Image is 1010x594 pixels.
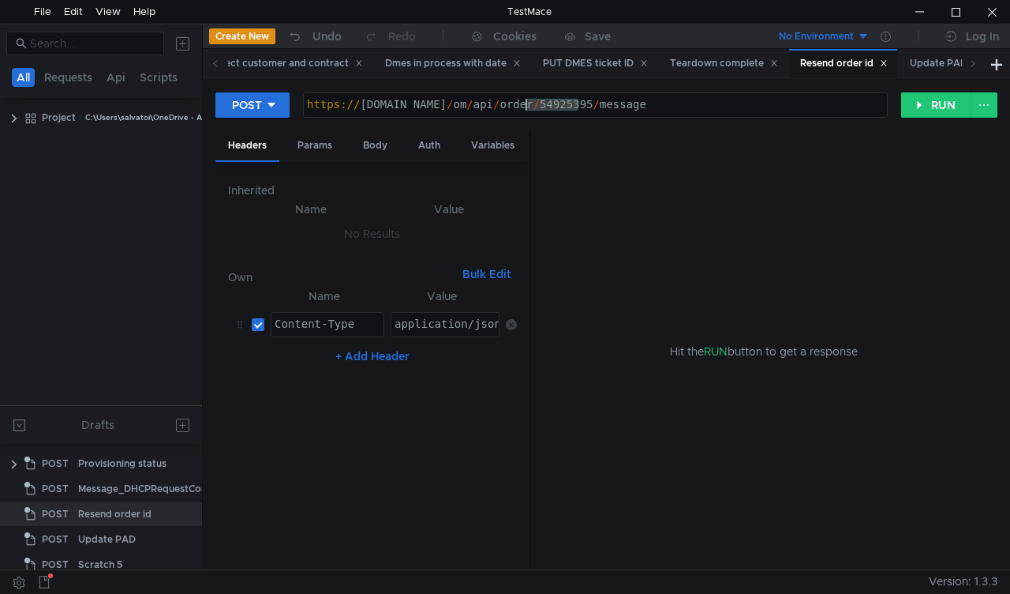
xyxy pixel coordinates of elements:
div: Scratch 5 [78,553,122,577]
button: Api [102,68,130,87]
button: All [12,68,35,87]
button: RUN [901,92,971,118]
button: POST [215,92,290,118]
div: C:\Users\salvatoi\OneDrive - AMDOCS\Backup Folders\Documents\testmace\Project [85,106,405,130]
div: Auth [406,131,453,160]
span: POST [42,502,69,526]
span: POST [42,553,69,577]
div: Body [350,131,400,160]
div: Teardown complete [670,55,778,72]
div: Provisioning status [78,452,166,476]
button: Redo [353,24,427,48]
button: Requests [39,68,97,87]
div: POST [232,96,262,114]
nz-embed-empty: No Results [344,227,400,241]
span: RUN [704,344,728,359]
div: Message_DHCPRequestCompleted [78,477,240,501]
div: Resend order id [78,502,151,526]
span: POST [42,528,69,551]
th: Value [381,200,517,219]
div: No Environment [779,29,854,44]
button: Create New [209,28,275,44]
th: Value [384,287,499,306]
div: Void order and disconnect customer and contract [117,55,363,72]
div: Variables [458,131,527,160]
div: Drafts [81,415,114,434]
div: Undo [312,27,342,46]
div: Cookies [493,27,537,46]
div: Update PAD [78,528,136,551]
h6: Inherited [228,181,517,200]
div: PUT DMES ticket ID [543,55,648,72]
button: No Environment [760,24,870,49]
button: Bulk Edit [456,265,517,284]
div: Save [585,31,611,42]
th: Name [264,287,384,306]
div: Update PAD [910,55,982,72]
button: + Add Header [329,347,416,366]
span: Hit the button to get a response [670,343,858,360]
h6: Own [228,268,456,287]
th: Name [241,200,381,219]
button: Undo [275,24,353,48]
span: POST [42,452,69,476]
div: Project [42,106,76,130]
div: Resend order id [800,55,888,72]
div: Redo [388,27,416,46]
div: Log In [966,27,999,46]
div: Dmes in process with date [385,55,521,72]
div: Headers [215,131,279,162]
input: Search... [30,35,155,52]
span: Version: 1.3.3 [929,570,997,593]
div: Params [285,131,345,160]
span: POST [42,477,69,501]
button: Scripts [135,68,182,87]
